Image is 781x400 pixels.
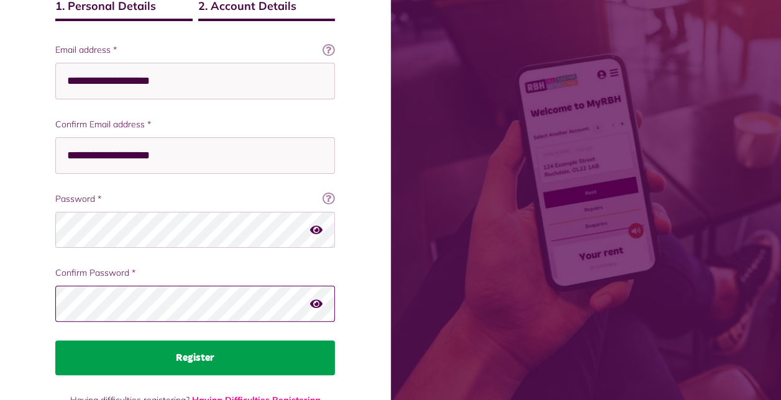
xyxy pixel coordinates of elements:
button: Register [55,340,335,375]
label: Confirm Password * [55,266,335,280]
label: Email address * [55,43,335,57]
label: Password * [55,193,335,206]
label: Confirm Email address * [55,118,335,131]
